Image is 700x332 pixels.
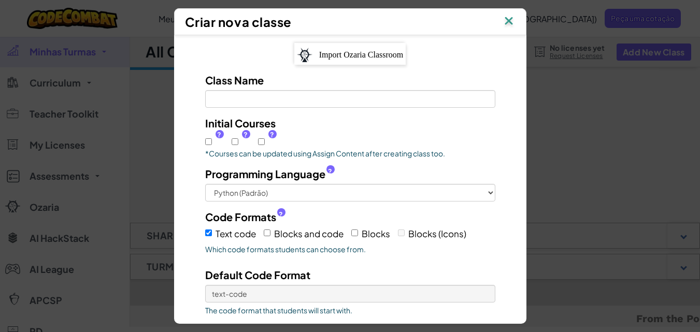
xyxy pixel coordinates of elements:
span: Code Formats [205,209,276,224]
label: Initial Courses [205,116,276,131]
input: ? [205,138,212,145]
span: ? [217,131,221,139]
input: ? [232,138,238,145]
input: ? [258,138,265,145]
span: The code format that students will start with. [205,305,495,315]
span: Blocks [362,228,390,239]
span: ? [270,131,274,139]
span: Blocks and code [274,228,344,239]
span: ? [328,167,332,176]
span: Class Name [205,74,264,86]
img: IconClose.svg [502,14,516,30]
span: ? [244,131,248,139]
span: ? [279,210,283,219]
span: Criar nova classe [185,14,292,30]
p: *Courses can be updated using Assign Content after creating class too. [205,148,495,158]
span: Import Ozaria Classroom [319,50,404,59]
span: Programming Language [205,166,325,181]
span: Default Code Format [205,268,310,281]
input: Blocks [351,229,358,236]
span: Which code formats students can choose from. [205,244,495,254]
span: Blocks (Icons) [408,228,466,239]
span: Text code [216,228,256,239]
input: Blocks and code [264,229,270,236]
input: Text code [205,229,212,236]
input: Blocks (Icons) [398,229,405,236]
img: ozaria-logo.png [297,48,312,62]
